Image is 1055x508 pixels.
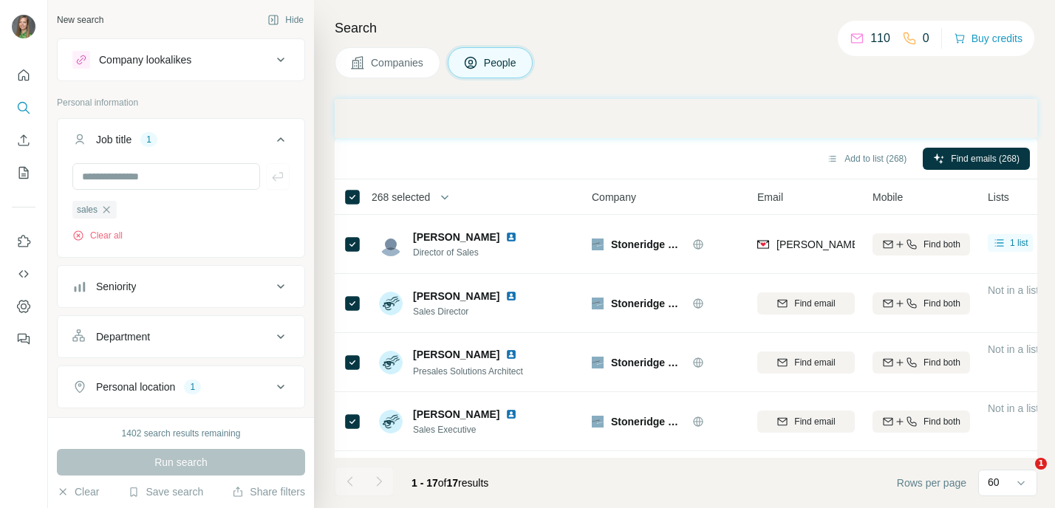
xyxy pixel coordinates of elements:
span: 1 list [1010,236,1028,250]
img: LinkedIn logo [505,231,517,243]
iframe: Banner [335,99,1037,138]
button: Buy credits [954,28,1022,49]
img: LinkedIn logo [505,408,517,420]
span: Find both [923,238,960,251]
span: [PERSON_NAME] [413,347,499,362]
span: of [438,477,447,489]
p: Personal information [57,96,305,109]
span: Find email [794,415,835,428]
button: Find both [873,292,970,315]
button: Search [12,95,35,121]
img: Avatar [379,410,403,433]
button: Enrich CSV [12,127,35,154]
p: 60 [988,475,1000,490]
button: Seniority [58,269,304,304]
span: Companies [371,55,425,70]
span: Stoneridge Software [611,355,685,370]
button: Feedback [12,326,35,352]
span: Sales Director [413,305,523,318]
button: Find both [873,351,970,374]
span: Mobile [873,190,903,205]
p: 0 [923,30,929,47]
span: [PERSON_NAME][EMAIL_ADDRESS][DOMAIN_NAME] [776,238,1037,250]
span: Find email [794,356,835,369]
img: provider findymail logo [757,237,769,252]
span: sales [77,203,98,216]
button: Add to list (268) [816,148,917,170]
span: Find both [923,297,960,310]
span: Rows per page [897,476,966,490]
button: Save search [128,484,203,499]
div: Company lookalikes [99,52,191,67]
button: Clear all [72,229,123,242]
span: results [412,477,488,489]
button: Find emails (268) [923,148,1030,170]
span: Company [592,190,636,205]
button: Personal location1 [58,369,304,405]
span: 1 - 17 [412,477,438,489]
img: Logo of Stoneridge Software [592,238,604,250]
div: 1402 search results remaining [122,427,241,440]
span: [PERSON_NAME] [413,230,499,244]
div: Seniority [96,279,136,294]
div: Job title [96,132,132,147]
div: 1 [184,380,201,394]
iframe: Intercom live chat [1005,458,1040,493]
button: Job title1 [58,122,304,163]
div: Personal location [96,380,175,394]
span: Email [757,190,783,205]
div: 1 [140,133,157,146]
button: Clear [57,484,99,499]
span: 268 selected [372,190,430,205]
img: Logo of Stoneridge Software [592,357,604,368]
button: Find email [757,292,855,315]
button: Dashboard [12,293,35,320]
span: Stoneridge Software [611,296,685,311]
span: People [484,55,518,70]
p: 110 [870,30,890,47]
span: Director of Sales [413,246,523,259]
span: 17 [447,477,459,489]
span: Sales Executive [413,423,523,436]
button: Find both [873,233,970,255]
img: LinkedIn logo [505,290,517,302]
img: Avatar [379,292,403,315]
img: Logo of Stoneridge Software [592,298,604,309]
span: 1 [1035,458,1047,470]
span: Find email [794,297,835,310]
button: Use Surfe API [12,261,35,287]
span: Stoneridge Software [611,237,685,252]
span: Not in a list [988,402,1039,414]
button: Use Surfe on LinkedIn [12,228,35,255]
button: Find email [757,351,855,374]
div: New search [57,13,103,27]
span: Find emails (268) [951,152,1020,165]
button: Share filters [232,484,305,499]
span: Presales Solutions Architect [413,366,523,377]
button: Hide [257,9,314,31]
span: [PERSON_NAME] [413,289,499,303]
button: Department [58,319,304,354]
h4: Search [335,18,1037,38]
span: Not in a list [988,343,1039,355]
img: Avatar [379,351,403,374]
img: LinkedIn logo [505,349,517,360]
img: Avatar [379,233,403,256]
button: My lists [12,159,35,186]
img: Avatar [12,15,35,38]
span: Lists [988,190,1009,205]
span: Not in a list [988,284,1039,296]
button: Find email [757,411,855,433]
button: Quick start [12,62,35,89]
button: Find both [873,411,970,433]
span: Find both [923,415,960,428]
button: Company lookalikes [58,42,304,78]
span: Stoneridge Software [611,414,685,429]
span: [PERSON_NAME] [413,407,499,422]
span: Find both [923,356,960,369]
img: Logo of Stoneridge Software [592,416,604,428]
div: Department [96,329,150,344]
